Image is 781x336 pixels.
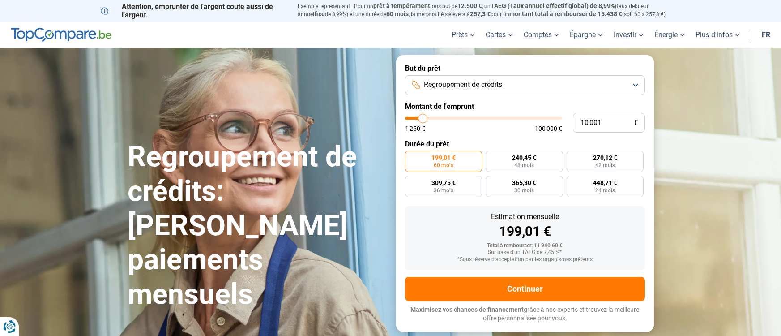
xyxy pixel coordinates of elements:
[480,22,518,48] a: Cartes
[405,306,645,323] p: grâce à nos experts et trouvez la meilleure offre personnalisée pour vous.
[11,28,111,42] img: TopCompare
[470,10,491,17] span: 257,3 €
[446,22,480,48] a: Prêts
[373,2,430,9] span: prêt à tempérament
[595,188,615,193] span: 24 mois
[298,2,681,18] p: Exemple représentatif : Pour un tous but de , un (taux débiteur annuel de 8,99%) et une durée de ...
[593,155,617,161] span: 270,12 €
[405,102,645,111] label: Montant de l'emprunt
[431,180,456,186] span: 309,75 €
[431,155,456,161] span: 199,01 €
[412,213,638,220] div: Estimation mensuelle
[457,2,482,9] span: 12.500 €
[595,163,615,168] span: 42 mois
[412,257,638,263] div: *Sous réserve d'acceptation par les organismes prêteurs
[424,80,502,90] span: Regroupement de crédits
[386,10,409,17] span: 60 mois
[434,163,453,168] span: 60 mois
[405,125,425,132] span: 1 250 €
[412,225,638,238] div: 199,01 €
[410,306,524,313] span: Maximisez vos chances de financement
[405,75,645,95] button: Regroupement de crédits
[514,163,534,168] span: 48 mois
[405,64,645,73] label: But du prêt
[412,243,638,249] div: Total à rembourser: 11 940,60 €
[535,125,562,132] span: 100 000 €
[514,188,534,193] span: 30 mois
[405,277,645,301] button: Continuer
[756,22,776,48] a: fr
[518,22,564,48] a: Comptes
[690,22,745,48] a: Plus d'infos
[405,140,645,148] label: Durée du prêt
[128,140,385,312] h1: Regroupement de crédits: [PERSON_NAME] paiements mensuels
[564,22,608,48] a: Épargne
[649,22,690,48] a: Énergie
[491,2,615,9] span: TAEG (Taux annuel effectif global) de 8,99%
[512,155,536,161] span: 240,45 €
[509,10,622,17] span: montant total à rembourser de 15.438 €
[512,180,536,186] span: 365,30 €
[634,119,638,127] span: €
[608,22,649,48] a: Investir
[101,2,287,19] p: Attention, emprunter de l'argent coûte aussi de l'argent.
[434,188,453,193] span: 36 mois
[314,10,325,17] span: fixe
[593,180,617,186] span: 448,71 €
[412,250,638,256] div: Sur base d'un TAEG de 7,45 %*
